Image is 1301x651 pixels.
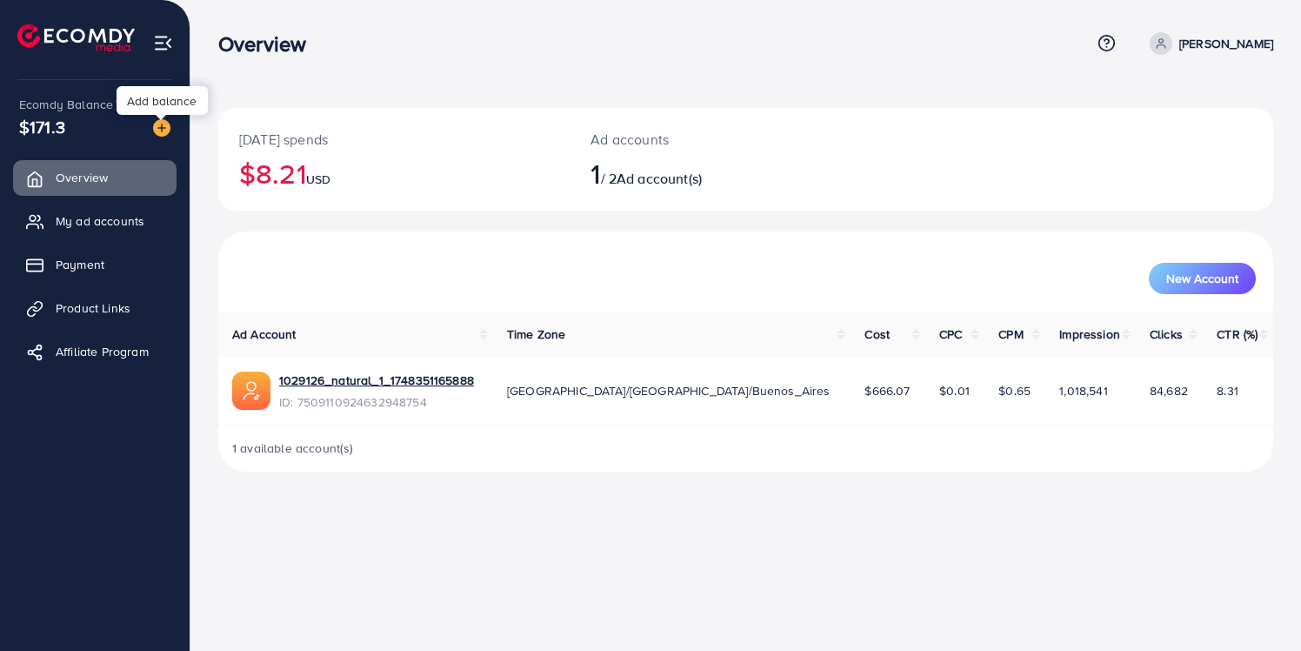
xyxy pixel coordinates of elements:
[590,157,812,190] h2: / 2
[1149,263,1256,294] button: New Account
[13,334,177,369] a: Affiliate Program
[1217,382,1238,399] span: 8.31
[153,33,173,53] img: menu
[56,212,144,230] span: My ad accounts
[590,129,812,150] p: Ad accounts
[239,157,549,190] h2: $8.21
[1166,272,1238,285] span: New Account
[617,169,702,188] span: Ad account(s)
[279,393,474,411] span: ID: 7509110924632948754
[590,153,600,193] span: 1
[239,129,549,150] p: [DATE] spends
[13,160,177,195] a: Overview
[19,114,65,139] span: $171.3
[56,169,108,186] span: Overview
[232,372,270,410] img: ic-ads-acc.e4c84228.svg
[17,24,135,51] img: logo
[1217,325,1258,343] span: CTR (%)
[939,382,970,399] span: $0.01
[1227,573,1288,638] iframe: Chat
[864,325,890,343] span: Cost
[117,86,208,115] div: Add balance
[56,343,149,360] span: Affiliate Program
[1143,32,1273,55] a: [PERSON_NAME]
[19,96,113,113] span: Ecomdy Balance
[1179,33,1273,54] p: [PERSON_NAME]
[507,382,831,399] span: [GEOGRAPHIC_DATA]/[GEOGRAPHIC_DATA]/Buenos_Aires
[998,325,1023,343] span: CPM
[1059,382,1107,399] span: 1,018,541
[864,382,910,399] span: $666.07
[279,372,474,389] a: 1029126_natural_1_1748351165888
[13,247,177,282] a: Payment
[232,325,297,343] span: Ad Account
[218,31,320,57] h3: Overview
[939,325,962,343] span: CPC
[56,299,130,317] span: Product Links
[1150,382,1188,399] span: 84,682
[998,382,1031,399] span: $0.65
[306,171,330,188] span: USD
[153,119,170,137] img: image
[232,440,354,457] span: 1 available account(s)
[507,325,565,343] span: Time Zone
[13,204,177,238] a: My ad accounts
[56,256,104,273] span: Payment
[1059,325,1120,343] span: Impression
[1150,325,1183,343] span: Clicks
[13,291,177,325] a: Product Links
